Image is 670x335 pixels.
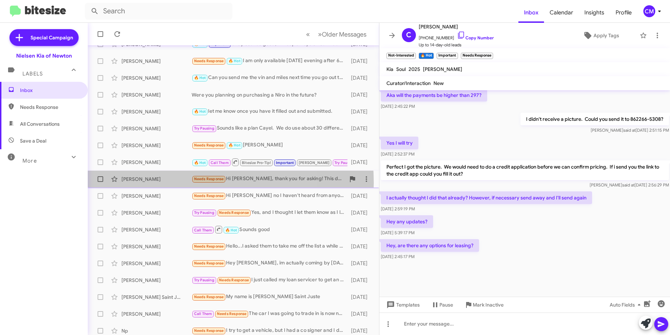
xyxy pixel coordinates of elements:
span: Save a Deal [20,137,46,144]
div: [DATE] [347,277,373,284]
span: [PHONE_NUMBER] [419,31,494,41]
div: [PERSON_NAME] Saint Juste [121,294,192,301]
div: [DATE] [347,209,373,216]
button: Auto Fields [604,298,649,311]
div: Hi [PERSON_NAME], thank you for asking! This deal is not appealing to me, so I'm sorry [192,175,345,183]
div: [PERSON_NAME] [121,176,192,183]
span: 🔥 Hot [194,109,206,114]
span: New [433,80,444,86]
div: I just called my loan servicer to get an updated balance and I owe $17,550 on it [192,276,347,284]
span: More [22,158,37,164]
div: [PERSON_NAME] [121,74,192,81]
div: The car I was going to trade in is now not going into gear, so I have no means of transportation ... [192,310,347,318]
span: said at [622,182,634,188]
div: Sounds good [192,225,347,234]
div: Hello...I asked them to take me off the list a while ago. $9k for a 2020 jeep compass doesn't wor... [192,242,347,250]
span: Call Them [194,311,212,316]
button: Next [314,27,371,41]
a: Inbox [518,2,544,23]
p: I actually thought I did that already? However, if necessary send away and I'll send again [381,191,592,204]
span: [DATE] 2:45:22 PM [381,104,415,109]
button: Pause [425,298,459,311]
p: Hey any updates? [381,215,433,228]
div: [DATE] [347,74,373,81]
span: Special Campaign [31,34,73,41]
span: Needs Response [20,104,80,111]
small: Not-Interested [386,53,416,59]
span: Auto Fields [610,298,643,311]
a: Calendar [544,2,579,23]
button: Previous [302,27,314,41]
button: Mark Inactive [459,298,509,311]
input: Search [85,3,232,20]
div: My name is [PERSON_NAME] Saint Juste [192,293,347,301]
span: Call Them [194,228,212,232]
span: [DATE] 2:59:19 PM [381,206,415,211]
span: Labels [22,71,43,77]
p: Perfect I got the picture. We would need to do a credit application before we can confirm pricing... [381,160,669,180]
span: [PERSON_NAME] [419,22,494,31]
span: Try Pausing [194,210,214,215]
div: [PERSON_NAME] [121,260,192,267]
span: Important [276,160,294,165]
div: [DATE] [347,243,373,250]
div: [DATE] [347,294,373,301]
div: [PERSON_NAME] [121,226,192,233]
span: Try Pausing [334,160,355,165]
small: 🔥 Hot [419,53,434,59]
span: « [306,30,310,39]
span: 🔥 Hot [194,75,206,80]
div: [PERSON_NAME] [192,141,347,149]
span: Try Pausing [194,278,214,282]
div: Nielsen Kia of Newton [16,52,72,59]
span: [PERSON_NAME] [299,160,330,165]
p: Aka will the payments be higher than 297? [381,89,487,101]
div: [DATE] [347,159,373,166]
span: Bitesize Pro-Tip! [242,160,271,165]
span: [DATE] 5:39:17 PM [381,230,414,235]
div: [PERSON_NAME] [121,209,192,216]
span: All Conversations [20,120,60,127]
span: Curator/Interaction [386,80,431,86]
button: CM [637,5,662,17]
a: Copy Number [457,35,494,40]
div: [DATE] [347,192,373,199]
span: Needs Response [194,193,224,198]
div: [DATE] [347,260,373,267]
span: Templates [385,298,420,311]
div: I am only available [DATE] evening after 6:00pm. Does that work for you? [192,57,347,65]
span: Older Messages [322,31,366,38]
a: Profile [610,2,637,23]
span: Apply Tags [593,29,619,42]
span: Pause [439,298,453,311]
span: [PERSON_NAME] [423,66,462,72]
div: [PERSON_NAME] [121,310,192,317]
span: Needs Response [194,261,224,265]
button: Apply Tags [565,29,636,42]
div: let me know once you have it filled out and submitted. [192,107,347,116]
a: Insights [579,2,610,23]
span: said at [623,127,635,133]
span: Needs Response [194,177,224,181]
div: [PERSON_NAME] [121,125,192,132]
span: Try Pausing [194,126,214,131]
span: 🔥 Hot [194,160,206,165]
div: [PERSON_NAME] [121,58,192,65]
span: 🔥 Hot [228,59,240,63]
button: Templates [379,298,425,311]
span: 🔥 Hot [228,143,240,147]
span: Up to 14-day-old leads [419,41,494,48]
div: [DATE] [347,310,373,317]
div: Can you send me the vin and miles next time you go out to the vehicle? [192,74,347,82]
p: Hey, are there any options for leasing? [381,239,479,252]
div: [DATE] [347,58,373,65]
span: » [318,30,322,39]
nav: Page navigation example [302,27,371,41]
span: [PERSON_NAME] [DATE] 2:56:29 PM [589,182,669,188]
div: Hey [PERSON_NAME], im actually coming by [DATE] to check out the sportage you sent me the other d... [192,259,347,267]
div: [DATE] [347,226,373,233]
a: Special Campaign [9,29,79,46]
span: [PERSON_NAME] [DATE] 2:51:15 PM [590,127,669,133]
